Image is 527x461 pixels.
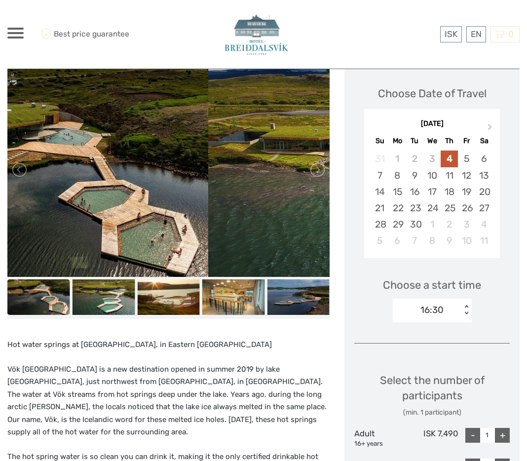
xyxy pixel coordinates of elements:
div: Choose Saturday, September 13th, 2025 [475,167,492,184]
div: Choose Wednesday, October 1st, 2025 [423,216,441,232]
div: < > [462,305,470,315]
div: Choose Tuesday, October 7th, 2025 [406,232,423,249]
div: Choose Thursday, October 2nd, 2025 [441,216,458,232]
img: 1849a53eddc5423f81ddae76c670705d_slider_thumbnail.jpg [202,279,265,314]
div: Not available Tuesday, September 2nd, 2025 [406,151,423,167]
div: Choose Monday, September 8th, 2025 [389,167,406,184]
div: Choose Monday, September 29th, 2025 [389,216,406,232]
div: Choose Tuesday, September 9th, 2025 [406,167,423,184]
div: Sa [475,134,492,148]
div: Not available Monday, September 1st, 2025 [389,151,406,167]
p: Hot water springs at [GEOGRAPHIC_DATA], in Eastern [GEOGRAPHIC_DATA] [7,339,330,351]
span: Choose a start time [383,277,481,293]
div: Choose Friday, October 10th, 2025 [458,232,475,249]
div: Choose Sunday, September 14th, 2025 [371,184,388,200]
span: Best price guarantee [38,26,136,42]
div: Choose Saturday, September 27th, 2025 [475,200,492,216]
div: Choose Wednesday, October 8th, 2025 [423,232,441,249]
div: Choose Friday, September 26th, 2025 [458,200,475,216]
img: 75e1f8f99cbb422d90a984bb7cf0c9af_slider_thumbnail.jpg [267,279,330,314]
div: Choose Date of Travel [378,86,487,101]
div: Choose Saturday, September 6th, 2025 [475,151,492,167]
p: We're away right now. Please check back later! [14,17,112,25]
div: Mo [389,134,406,148]
img: 950b57f88d29496fbc4c61bd2678c007_slider_thumbnail.jpg [73,279,135,314]
div: Choose Saturday, September 20th, 2025 [475,184,492,200]
div: EN [466,26,486,42]
div: Th [441,134,458,148]
div: Choose Sunday, October 5th, 2025 [371,232,388,249]
div: Choose Sunday, September 21st, 2025 [371,200,388,216]
div: month 2025-09 [367,151,496,249]
img: 2448-51b0dc00-3c6d-4da0-812a-e099997996f9_logo_big.jpg [220,10,292,59]
div: We [423,134,441,148]
div: Choose Tuesday, September 23rd, 2025 [406,200,423,216]
div: Choose Thursday, September 11th, 2025 [441,167,458,184]
div: Choose Wednesday, September 24th, 2025 [423,200,441,216]
div: Select the number of participants [354,373,510,418]
div: Choose Thursday, October 9th, 2025 [441,232,458,249]
div: Choose Thursday, September 4th, 2025 [441,151,458,167]
img: 0902c34c75df4e6ca380113c224edca7_slider_thumbnail.jpg [137,279,200,314]
div: Tu [406,134,423,148]
div: Choose Sunday, September 28th, 2025 [371,216,388,232]
div: Choose Friday, September 12th, 2025 [458,167,475,184]
p: Vök [GEOGRAPHIC_DATA] is a new destination opened in summer 2019 by lake [GEOGRAPHIC_DATA], just ... [7,363,330,439]
div: Choose Monday, October 6th, 2025 [389,232,406,249]
div: + [495,428,510,443]
button: Next Month [483,121,499,137]
div: [DATE] [364,119,500,129]
div: Choose Saturday, October 11th, 2025 [475,232,492,249]
div: Choose Friday, September 5th, 2025 [458,151,475,167]
div: Not available Sunday, August 31st, 2025 [371,151,388,167]
div: Choose Thursday, September 18th, 2025 [441,184,458,200]
div: Fr [458,134,475,148]
div: Su [371,134,388,148]
div: Choose Friday, October 3rd, 2025 [458,216,475,232]
div: Choose Wednesday, September 17th, 2025 [423,184,441,200]
div: Choose Sunday, September 7th, 2025 [371,167,388,184]
div: Choose Monday, September 22nd, 2025 [389,200,406,216]
div: Choose Friday, September 19th, 2025 [458,184,475,200]
span: ISK [445,29,457,39]
div: ISK 7,490 [406,428,458,449]
div: Choose Tuesday, September 30th, 2025 [406,216,423,232]
div: 16:30 [420,304,444,316]
span: 0 [507,29,515,39]
div: Not available Wednesday, September 3rd, 2025 [423,151,441,167]
div: Choose Wednesday, September 10th, 2025 [423,167,441,184]
div: Choose Thursday, September 25th, 2025 [441,200,458,216]
div: Choose Monday, September 15th, 2025 [389,184,406,200]
div: Choose Tuesday, September 16th, 2025 [406,184,423,200]
button: Open LiveChat chat widget [113,15,125,27]
div: Adult [354,428,406,449]
div: 16+ years [354,439,406,449]
div: Choose Saturday, October 4th, 2025 [475,216,492,232]
img: fa907b9e4b8549329993c9d5792bb607_slider_thumbnail.jpg [7,279,70,314]
div: (min. 1 participant) [354,408,510,418]
div: - [465,428,480,443]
